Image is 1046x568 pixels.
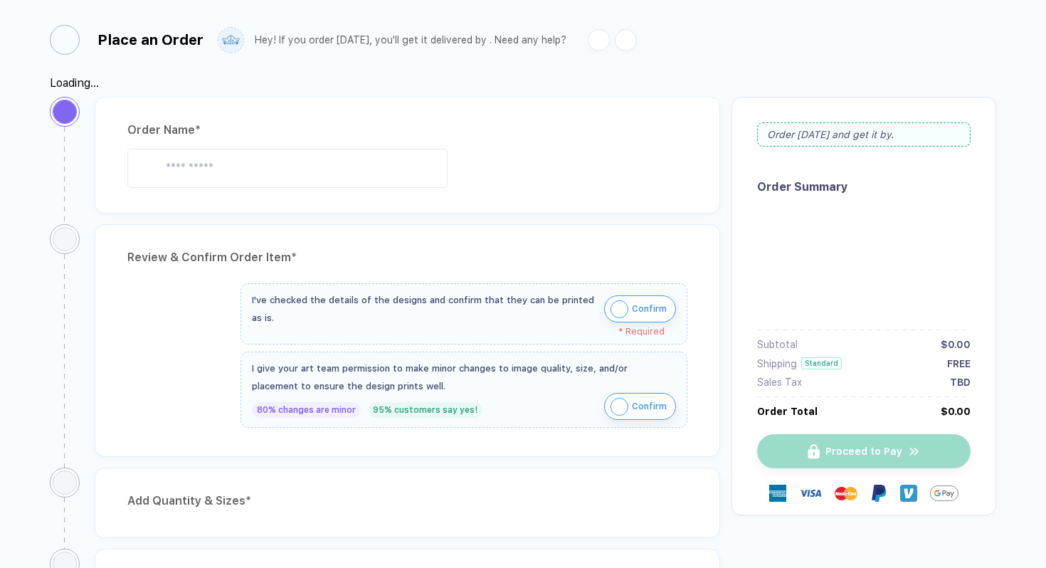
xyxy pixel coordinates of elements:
div: I give your art team permission to make minor changes to image quality, size, and/or placement to... [252,359,676,395]
div: Shipping [757,358,797,369]
img: GPay [930,479,958,507]
img: master-card [835,482,857,505]
span: Confirm [632,298,667,320]
div: TBD [950,377,971,388]
img: icon [611,398,628,416]
div: Order Name [127,119,687,142]
div: Loading... [50,76,996,90]
img: Venmo [900,485,917,502]
div: * Required [252,327,665,337]
div: Hey! If you order [DATE], you'll get it delivered by . Need any help? [255,34,566,46]
div: Add Quantity & Sizes [127,490,687,512]
div: Order Total [757,406,818,417]
div: $0.00 [941,406,971,417]
div: FREE [947,358,971,369]
img: express [769,485,786,502]
img: user profile [218,28,243,53]
div: 80% changes are minor [252,402,361,418]
img: visa [799,482,822,505]
div: Review & Confirm Order Item [127,246,687,269]
span: Confirm [632,395,667,418]
div: Order Summary [757,180,971,194]
div: Order [DATE] and get it by . [757,122,971,147]
img: icon [611,300,628,318]
div: Standard [801,357,842,369]
button: iconConfirm [604,295,676,322]
div: I've checked the details of the designs and confirm that they can be printed as is. [252,291,597,327]
div: Place an Order [97,31,204,48]
div: Subtotal [757,339,798,350]
div: 95% customers say yes! [368,402,482,418]
div: $0.00 [941,339,971,350]
button: iconConfirm [604,393,676,420]
div: Sales Tax [757,377,802,388]
img: Paypal [870,485,887,502]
